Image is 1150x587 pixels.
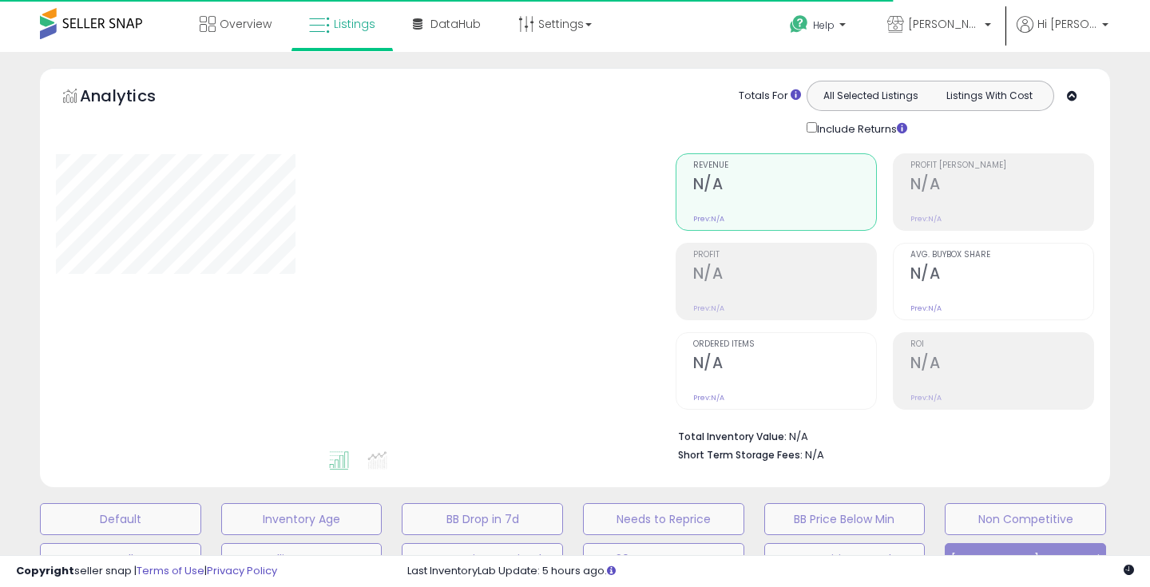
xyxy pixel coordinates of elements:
small: Prev: N/A [693,303,724,313]
a: Hi [PERSON_NAME] [1017,16,1108,52]
div: seller snap | | [16,564,277,579]
button: Items Being Repriced [402,543,563,575]
h5: Analytics [80,85,187,111]
button: Default [40,503,201,535]
span: Help [813,18,835,32]
button: Top Sellers [40,543,201,575]
span: DataHub [430,16,481,32]
b: Short Term Storage Fees: [678,448,803,462]
button: Non Competitive [945,503,1106,535]
a: Terms of Use [137,563,204,578]
h2: N/A [910,264,1093,286]
button: Competitive No Sales [764,543,926,575]
h2: N/A [693,354,876,375]
i: Click here to read more about un-synced listings. [607,565,616,576]
span: N/A [805,447,824,462]
strong: Copyright [16,563,74,578]
b: Total Inventory Value: [678,430,787,443]
small: Prev: N/A [910,303,942,313]
span: Profit [PERSON_NAME] [910,161,1093,170]
span: [PERSON_NAME] LLC [908,16,980,32]
button: 30 Day Decrease [583,543,744,575]
button: Selling @ Max [221,543,383,575]
small: Prev: N/A [693,214,724,224]
a: Help [777,2,862,52]
div: Last InventoryLab Update: 5 hours ago. [407,564,1134,579]
span: Overview [220,16,272,32]
button: Needs to Reprice [583,503,744,535]
div: Totals For [739,89,801,104]
button: All Selected Listings [811,85,930,106]
h2: N/A [693,175,876,196]
button: Listings With Cost [930,85,1049,106]
span: Hi [PERSON_NAME] [1037,16,1097,32]
span: Profit [693,251,876,260]
h2: N/A [910,354,1093,375]
i: Get Help [789,14,809,34]
button: BB Price Below Min [764,503,926,535]
li: N/A [678,426,1082,445]
button: BB Drop in 7d [402,503,563,535]
span: Listings [334,16,375,32]
h2: N/A [693,264,876,286]
small: Prev: N/A [910,393,942,403]
button: [PERSON_NAME] Custom view [945,543,1106,575]
small: Prev: N/A [693,393,724,403]
h2: N/A [910,175,1093,196]
span: Ordered Items [693,340,876,349]
span: Avg. Buybox Share [910,251,1093,260]
div: Include Returns [795,119,926,137]
span: ROI [910,340,1093,349]
span: Revenue [693,161,876,170]
a: Privacy Policy [207,563,277,578]
small: Prev: N/A [910,214,942,224]
button: Inventory Age [221,503,383,535]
